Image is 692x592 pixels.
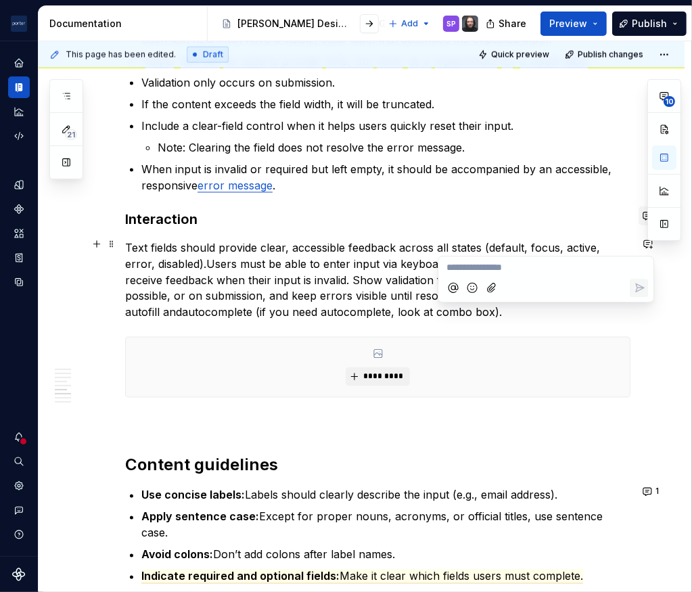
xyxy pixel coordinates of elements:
button: Add [384,14,435,33]
p: Labels should clearly describe the input (e.g., email address). [141,487,630,503]
img: Teunis Vorsteveld [462,16,478,32]
a: Documentation [8,76,30,98]
button: Search ⌘K [8,451,30,472]
h2: Content guidelines [125,455,630,476]
p: Users must be able to enter input via keyboard, use assistive technologies, and receive feedback ... [125,240,630,321]
span: Quick preview [491,49,549,60]
div: Documentation [49,17,202,30]
strong: Use concise labels: [141,488,245,502]
a: Storybook stories [8,247,30,269]
a: Components [8,198,30,220]
commenthighlight: When input is invalid or required but left empty, it should be accompanied by an accessible, resp... [141,162,615,192]
button: Publish changes [561,45,649,64]
span: Publish [632,17,667,30]
button: Attach files [483,279,501,297]
span: Publish changes [578,49,643,60]
commenthighlight: Text fields should provide clear, accessible feedback across all states (default, focus, active, ... [125,241,603,271]
button: Publish [612,12,687,36]
button: Notifications [8,426,30,448]
h3: Interaction [125,210,630,229]
button: Share [479,12,535,36]
img: f0306bc8-3074-41fb-b11c-7d2e8671d5eb.png [11,16,27,32]
button: Contact support [8,499,30,521]
a: Home [8,52,30,74]
a: Data sources [8,271,30,293]
span: This page has been edited. [66,49,176,60]
a: Settings [8,475,30,497]
span: Preview [549,17,587,30]
a: [PERSON_NAME] Design [216,13,354,35]
div: Page tree [216,10,382,37]
span: Make it clear which fields users must complete. [340,570,583,584]
button: Add emoji [463,279,482,297]
strong: Avoid colons: [141,548,213,562]
a: Code automation [8,125,30,147]
span: Indicate required and optional fields: [141,570,340,584]
a: Design tokens [8,174,30,196]
span: 21 [65,129,77,140]
button: 1 [639,206,665,225]
span: Share [499,17,526,30]
a: Analytics [8,101,30,122]
p: Don’t add colons after label names. [141,547,630,563]
commenthighlight: Include a clear-field control when it helps users quickly reset their input. [141,119,513,133]
div: Composer editor [444,256,648,275]
span: Draft [203,49,223,60]
p: Note: Clearing the field does not resolve the error message. [158,139,630,156]
a: error message [198,179,273,192]
button: Quick preview [474,45,555,64]
svg: Supernova Logo [12,568,26,581]
commenthighlight: Validation only occurs on submission. [141,76,335,89]
commenthighlight: . [273,179,275,192]
commenthighlight: If the content exceeds the field width, it will be truncated. [141,97,434,111]
button: Preview [540,12,607,36]
div: [PERSON_NAME] Design [237,17,349,30]
div: SP [446,18,456,29]
button: Mention someone [444,279,462,297]
a: Assets [8,223,30,244]
commenthighlight: autocomplete (if you need autocomplete, look at combo box). [182,306,502,319]
span: 1 [655,486,659,497]
p: Except for proper nouns, acronyms, or official titles, use sentence case. [141,509,630,541]
button: 1 [639,482,665,501]
button: Send [630,279,648,297]
strong: Apply sentence case: [141,510,259,524]
span: Add [401,18,418,29]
